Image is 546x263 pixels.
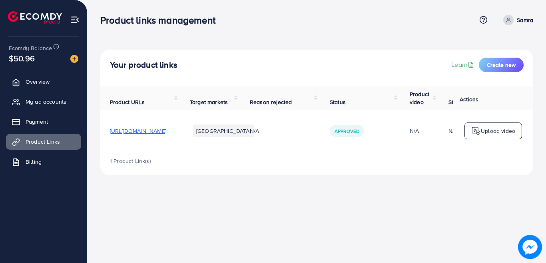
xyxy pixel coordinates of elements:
h3: Product links management [100,14,222,26]
span: $50.96 [9,52,35,64]
span: Payment [26,118,48,126]
span: Product URLs [110,98,145,106]
span: Product video [410,90,429,106]
span: Overview [26,78,50,86]
span: Approved [335,128,359,135]
span: N/A [250,127,259,135]
img: image [518,235,542,259]
a: Billing [6,154,81,170]
span: Billing [26,158,42,166]
span: Actions [460,95,478,103]
img: logo [471,126,481,136]
a: My ad accounts [6,94,81,110]
span: Ecomdy Balance [9,44,52,52]
a: Overview [6,74,81,90]
button: Create new [479,58,524,72]
span: 1 Product Link(s) [110,157,151,165]
a: Payment [6,114,81,130]
span: Create new [487,61,516,69]
span: My ad accounts [26,98,66,106]
span: Product Links [26,138,60,146]
a: Learn [451,60,476,69]
span: Status video [448,98,480,106]
a: Product Links [6,134,81,150]
span: [URL][DOMAIN_NAME] [110,127,166,135]
li: [GEOGRAPHIC_DATA] [193,124,254,137]
h4: Your product links [110,60,177,70]
div: N/A [410,127,429,135]
img: menu [70,15,80,24]
a: Samra [500,15,533,25]
span: Status [330,98,346,106]
img: image [70,55,78,63]
span: Target markets [190,98,228,106]
span: Reason rejected [250,98,292,106]
p: Samra [517,15,533,25]
img: logo [8,11,62,24]
div: N/A [448,127,458,135]
p: Upload video [481,126,515,136]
